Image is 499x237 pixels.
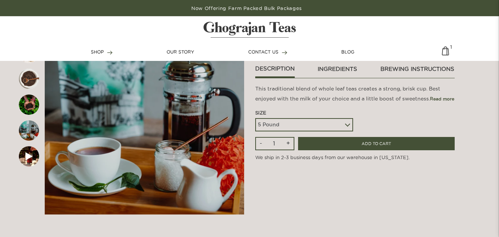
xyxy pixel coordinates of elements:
input: ADD TO CART [298,137,455,151]
img: First slide [19,95,39,115]
a: ingredients [317,65,358,77]
img: First slide [19,69,39,89]
a: OUR STORY [167,49,194,55]
a: SHOP [91,49,113,55]
p: This traditional blend of whole leaf teas creates a strong, brisk cup. Best enjoyed with the milk... [255,84,455,103]
span: SHOP [91,49,104,54]
a: BLOG [341,49,354,55]
img: First slide [19,146,39,166]
div: Size [255,109,353,117]
img: logo-matt.svg [204,22,296,38]
a: 1 [442,47,449,61]
img: cart-icon-matt.svg [442,47,449,61]
input: - [256,138,266,150]
a: brewing instructions [380,65,455,77]
img: First slide [45,15,244,214]
img: forward-arrow.svg [282,51,287,55]
img: forward-arrow.svg [107,51,113,55]
p: We ship in 2-3 business days from our warehouse in [US_STATE]. [255,150,455,161]
span: CONTACT US [248,49,278,54]
img: First slide [19,120,39,141]
span: 1 [450,44,453,47]
a: Description [255,65,295,79]
input: Qty [268,138,281,149]
input: + [283,138,294,150]
span: Read more [430,96,454,101]
a: CONTACT US [248,49,287,55]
